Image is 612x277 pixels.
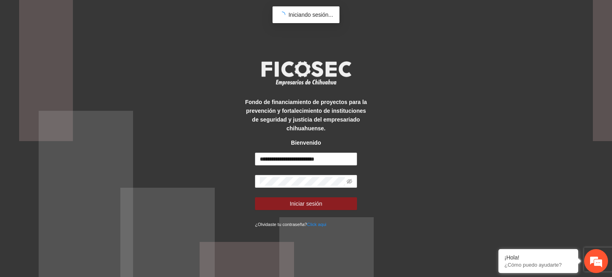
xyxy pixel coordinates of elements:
span: eye-invisible [347,179,352,184]
button: Iniciar sesión [255,197,357,210]
strong: Fondo de financiamiento de proyectos para la prevención y fortalecimiento de instituciones de seg... [245,99,367,132]
span: loading [278,11,286,19]
span: Iniciando sesión... [288,12,333,18]
span: Iniciar sesión [290,199,322,208]
p: ¿Cómo puedo ayudarte? [504,262,572,268]
strong: Bienvenido [291,139,321,146]
small: ¿Olvidaste tu contraseña? [255,222,326,227]
a: Click aqui [307,222,327,227]
img: logo [256,59,356,88]
div: ¡Hola! [504,254,572,261]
